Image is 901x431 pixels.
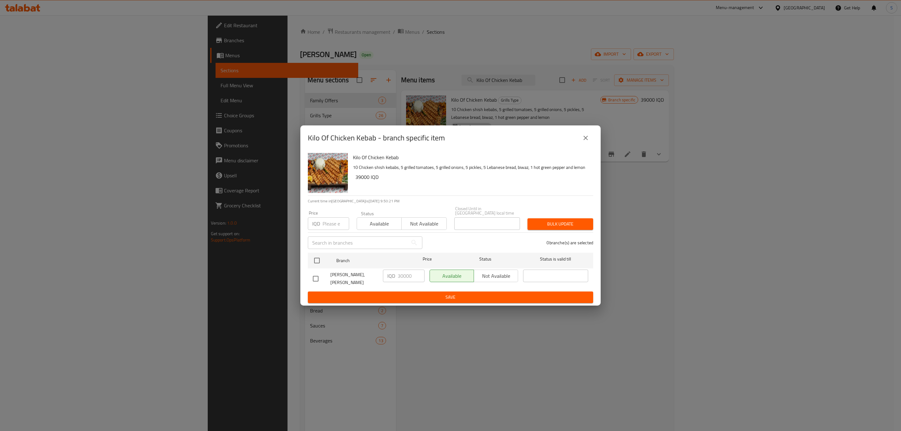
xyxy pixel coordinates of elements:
[398,270,425,282] input: Please enter price
[308,198,593,204] p: Current time in [GEOGRAPHIC_DATA] is [DATE] 9:50:21 PM
[357,217,402,230] button: Available
[308,133,445,143] h2: Kilo Of Chicken Kebab - branch specific item
[313,293,588,301] span: Save
[527,218,593,230] button: Bulk update
[323,217,349,230] input: Please enter price
[308,292,593,303] button: Save
[532,220,588,228] span: Bulk update
[336,257,401,265] span: Branch
[387,272,395,280] p: IQD
[547,240,593,246] p: 0 branche(s) are selected
[353,153,588,162] h6: Kilo Of Chicken Kebab
[308,153,348,193] img: Kilo Of Chicken Kebab
[359,219,399,228] span: Available
[453,255,518,263] span: Status
[353,164,588,171] p: 10 Chicken shish kebabs, 5 grilled tomatoes, 5 grilled onions, 5 pickles, 5 Lebanese bread, biwaz...
[578,130,593,145] button: close
[330,271,378,286] span: [PERSON_NAME], [PERSON_NAME]
[401,217,446,230] button: Not available
[523,255,588,263] span: Status is valid till
[404,219,444,228] span: Not available
[308,236,408,249] input: Search in branches
[312,220,320,227] p: IQD
[406,255,448,263] span: Price
[355,173,588,181] h6: 39000 IQD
